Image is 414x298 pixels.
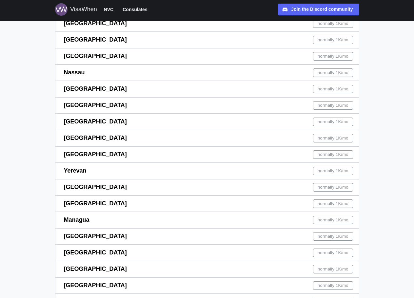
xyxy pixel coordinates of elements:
a: [GEOGRAPHIC_DATA]normally 1K/mo [55,48,359,65]
span: normally 1K /mo [318,200,348,208]
a: [GEOGRAPHIC_DATA]normally 1K/mo [55,32,359,48]
span: [GEOGRAPHIC_DATA] [64,20,127,27]
span: Yerevan [64,167,87,174]
a: [GEOGRAPHIC_DATA]normally 1K/mo [55,130,359,146]
a: [GEOGRAPHIC_DATA]normally 1K/mo [55,179,359,196]
span: normally 1K /mo [318,85,348,93]
span: normally 1K /mo [318,282,348,289]
a: [GEOGRAPHIC_DATA]normally 1K/mo [55,228,359,245]
a: Logo for VisaWhen VisaWhen [55,3,97,16]
span: normally 1K /mo [318,167,348,175]
span: normally 1K /mo [318,233,348,240]
span: [GEOGRAPHIC_DATA] [64,266,127,272]
span: normally 1K /mo [318,20,348,28]
span: normally 1K /mo [318,265,348,273]
button: NVC [101,5,117,14]
span: Managua [64,216,89,223]
span: [GEOGRAPHIC_DATA] [64,53,127,59]
span: normally 1K /mo [318,151,348,158]
a: [GEOGRAPHIC_DATA]normally 1K/mo [55,196,359,212]
span: [GEOGRAPHIC_DATA] [64,151,127,158]
span: [GEOGRAPHIC_DATA] [64,282,127,289]
span: normally 1K /mo [318,69,348,77]
span: normally 1K /mo [318,52,348,60]
a: Nassaunormally 1K/mo [55,65,359,81]
span: [GEOGRAPHIC_DATA] [64,102,127,108]
span: normally 1K /mo [318,216,348,224]
a: [GEOGRAPHIC_DATA]normally 1K/mo [55,15,359,32]
span: normally 1K /mo [318,134,348,142]
a: [GEOGRAPHIC_DATA]normally 1K/mo [55,245,359,261]
span: normally 1K /mo [318,102,348,109]
span: [GEOGRAPHIC_DATA] [64,249,127,256]
span: [GEOGRAPHIC_DATA] [64,118,127,125]
span: normally 1K /mo [318,249,348,257]
span: normally 1K /mo [318,183,348,191]
a: [GEOGRAPHIC_DATA]normally 1K/mo [55,81,359,97]
a: [GEOGRAPHIC_DATA]normally 1K/mo [55,146,359,163]
a: Managuanormally 1K/mo [55,212,359,228]
span: Consulates [123,6,147,13]
span: Nassau [64,69,85,76]
img: Logo for VisaWhen [55,3,68,16]
span: [GEOGRAPHIC_DATA] [64,233,127,239]
span: [GEOGRAPHIC_DATA] [64,135,127,141]
a: Join the Discord community [278,4,359,15]
span: normally 1K /mo [318,36,348,44]
a: Yerevannormally 1K/mo [55,163,359,179]
button: Consulates [120,5,150,14]
a: [GEOGRAPHIC_DATA]normally 1K/mo [55,277,359,294]
a: [GEOGRAPHIC_DATA]normally 1K/mo [55,114,359,130]
span: normally 1K /mo [318,118,348,126]
a: [GEOGRAPHIC_DATA]normally 1K/mo [55,261,359,277]
span: [GEOGRAPHIC_DATA] [64,184,127,190]
span: NVC [104,6,114,13]
span: [GEOGRAPHIC_DATA] [64,85,127,92]
span: [GEOGRAPHIC_DATA] [64,200,127,207]
span: [GEOGRAPHIC_DATA] [64,36,127,43]
a: [GEOGRAPHIC_DATA]normally 1K/mo [55,97,359,114]
div: Join the Discord community [291,6,353,13]
div: VisaWhen [70,5,97,14]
